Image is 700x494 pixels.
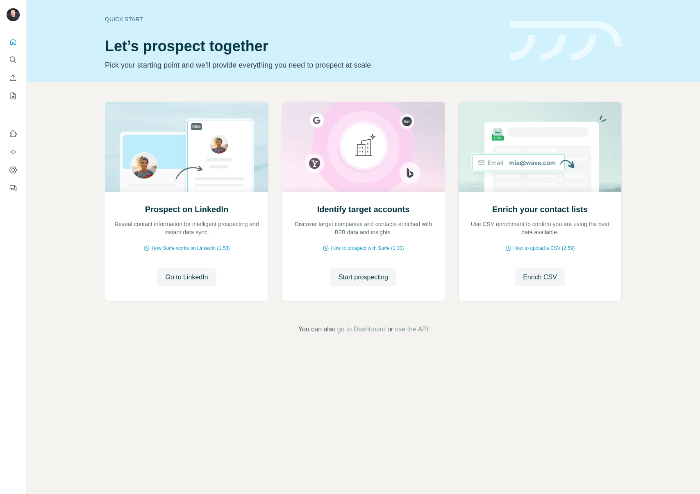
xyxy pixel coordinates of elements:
[7,70,20,85] button: Enrich CSV
[387,324,393,334] span: or
[105,15,500,23] div: Quick start
[157,268,216,286] button: Go to LinkedIn
[7,145,20,159] button: Use Surfe API
[467,220,613,236] p: Use CSV enrichment to confirm you are using the best data available.
[514,245,575,252] span: How to upload a CSV (2:59)
[510,21,622,61] img: banner
[331,245,404,252] span: How to prospect with Surfe (1:30)
[105,38,500,54] h1: Let’s prospect together
[7,181,20,195] button: Feedback
[339,272,388,282] span: Start prospecting
[492,204,588,215] h2: Enrich your contact lists
[7,163,20,177] button: Dashboard
[458,102,622,192] img: Enrich your contact lists
[152,245,230,252] span: How Surfe works on LinkedIn (1:58)
[7,52,20,67] button: Search
[337,324,386,334] button: go to Dashboard
[515,268,565,286] button: Enrich CSV
[105,102,268,192] img: Prospect on LinkedIn
[7,88,20,103] button: My lists
[523,272,557,282] span: Enrich CSV
[317,204,410,215] h2: Identify target accounts
[7,127,20,141] button: Use Surfe on LinkedIn
[7,34,20,49] button: Quick start
[282,102,445,192] img: Identify target accounts
[395,324,428,334] button: use the API
[145,204,228,215] h2: Prospect on LinkedIn
[165,272,208,282] span: Go to LinkedIn
[290,220,436,236] p: Discover target companies and contacts enriched with B2B data and insights.
[105,59,500,71] p: Pick your starting point and we’ll provide everything you need to prospect at scale.
[114,220,260,236] p: Reveal contact information for intelligent prospecting and instant data sync.
[298,324,336,334] span: You can also
[330,268,396,286] button: Start prospecting
[7,8,20,21] img: Avatar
